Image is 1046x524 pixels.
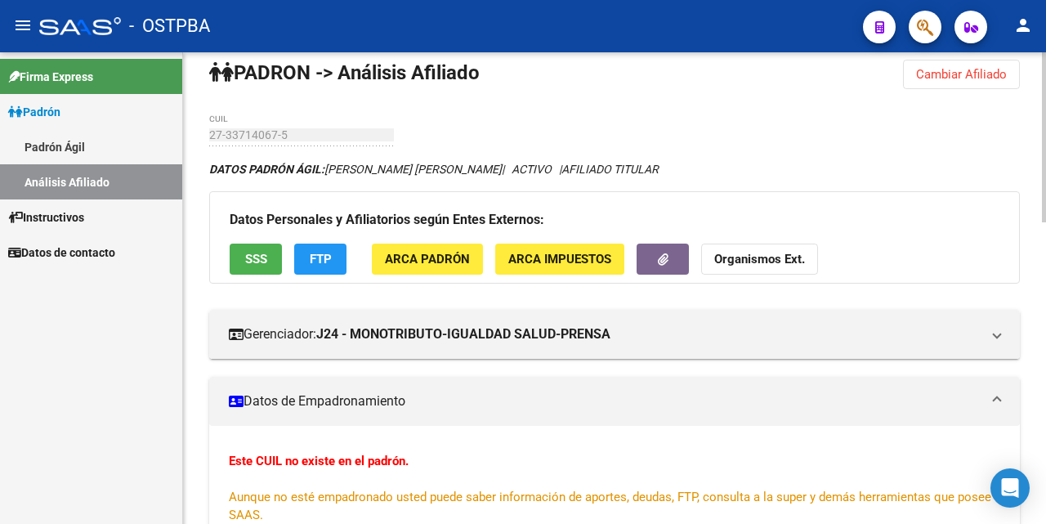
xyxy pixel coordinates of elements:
span: Padrón [8,103,60,121]
span: FTP [310,253,332,267]
span: [PERSON_NAME] [PERSON_NAME] [209,163,502,176]
button: Cambiar Afiliado [903,60,1020,89]
button: ARCA Padrón [372,244,483,274]
mat-panel-title: Datos de Empadronamiento [229,392,981,410]
span: Firma Express [8,68,93,86]
strong: Organismos Ext. [714,253,805,267]
mat-icon: person [1013,16,1033,35]
strong: PADRON -> Análisis Afiliado [209,61,480,84]
span: SSS [245,253,267,267]
h3: Datos Personales y Afiliatorios según Entes Externos: [230,208,999,231]
span: Datos de contacto [8,244,115,262]
strong: DATOS PADRÓN ÁGIL: [209,163,324,176]
span: Aunque no esté empadronado usted puede saber información de aportes, deudas, FTP, consulta a la s... [229,490,991,522]
span: Cambiar Afiliado [916,67,1007,82]
mat-expansion-panel-header: Gerenciador:J24 - MONOTRIBUTO-IGUALDAD SALUD-PRENSA [209,310,1020,359]
mat-expansion-panel-header: Datos de Empadronamiento [209,377,1020,426]
span: AFILIADO TITULAR [561,163,659,176]
strong: J24 - MONOTRIBUTO-IGUALDAD SALUD-PRENSA [316,325,610,343]
button: FTP [294,244,346,274]
mat-icon: menu [13,16,33,35]
button: SSS [230,244,282,274]
i: | ACTIVO | [209,163,659,176]
mat-panel-title: Gerenciador: [229,325,981,343]
button: ARCA Impuestos [495,244,624,274]
div: Open Intercom Messenger [990,468,1030,508]
span: ARCA Impuestos [508,253,611,267]
span: - OSTPBA [129,8,210,44]
span: Instructivos [8,208,84,226]
button: Organismos Ext. [701,244,818,274]
strong: Este CUIL no existe en el padrón. [229,454,409,468]
span: ARCA Padrón [385,253,470,267]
